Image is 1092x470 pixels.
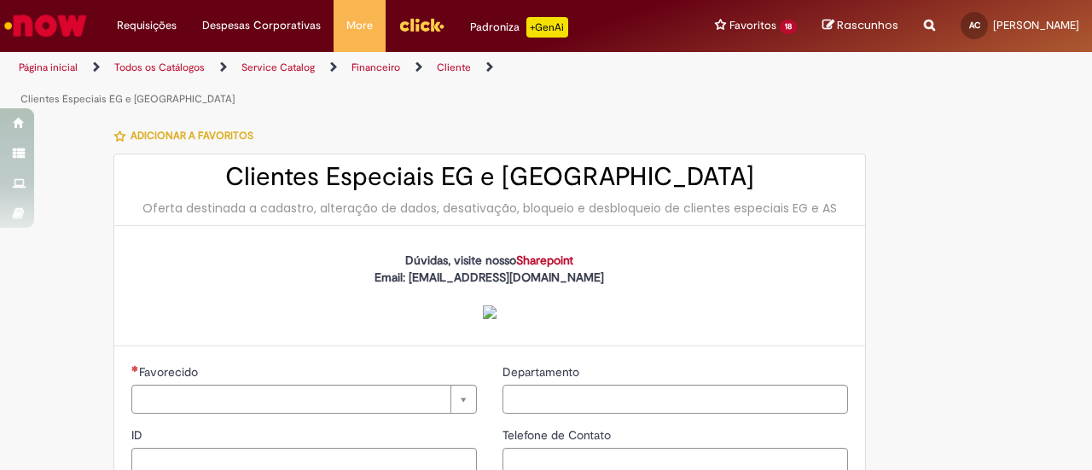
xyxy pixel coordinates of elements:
[131,129,253,142] span: Adicionar a Favoritos
[139,364,201,380] span: Necessários - Favorecido
[405,252,573,268] strong: Dúvidas, visite nosso
[114,61,205,74] a: Todos os Catálogos
[131,385,477,414] a: Limpar campo Favorecido
[117,17,177,34] span: Requisições
[20,92,235,106] a: Clientes Especiais EG e [GEOGRAPHIC_DATA]
[131,163,848,191] h2: Clientes Especiais EG e [GEOGRAPHIC_DATA]
[502,364,583,380] span: Departamento
[780,20,797,34] span: 18
[398,12,444,38] img: click_logo_yellow_360x200.png
[375,270,604,319] strong: Email: [EMAIL_ADDRESS][DOMAIN_NAME]
[131,365,139,372] span: Necessários
[131,200,848,217] div: Oferta destinada a cadastro, alteração de dados, desativação, bloqueio e desbloqueio de clientes ...
[437,61,471,74] a: Cliente
[526,17,568,38] p: +GenAi
[969,20,980,31] span: AC
[729,17,776,34] span: Favoritos
[993,18,1079,32] span: [PERSON_NAME]
[502,385,848,414] input: Departamento
[502,427,614,443] span: Telefone de Contato
[202,17,321,34] span: Despesas Corporativas
[516,252,573,268] a: Sharepoint
[13,52,715,115] ul: Trilhas de página
[241,61,315,74] a: Service Catalog
[2,9,90,43] img: ServiceNow
[483,305,497,319] img: sys_attachment.do
[822,18,898,34] a: Rascunhos
[837,17,898,33] span: Rascunhos
[131,427,146,443] span: ID
[19,61,78,74] a: Página inicial
[346,17,373,34] span: More
[351,61,400,74] a: Financeiro
[113,118,263,154] button: Adicionar a Favoritos
[470,17,568,38] div: Padroniza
